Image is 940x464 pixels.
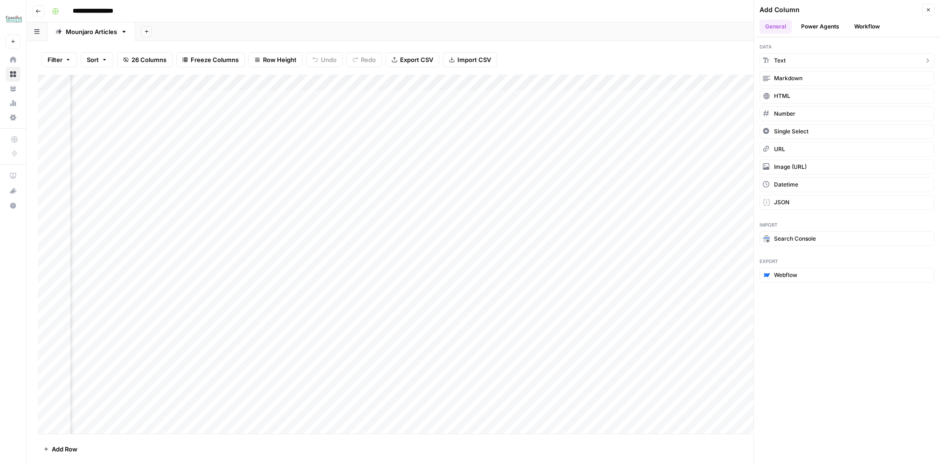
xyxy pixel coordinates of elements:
[321,55,337,64] span: Undo
[760,142,934,157] button: URL
[849,20,885,34] button: Workflow
[176,52,245,67] button: Freeze Columns
[48,22,135,41] a: Mounjaro Articles
[760,159,934,174] button: Image (URL)
[131,55,166,64] span: 26 Columns
[443,52,497,67] button: Import CSV
[66,27,117,36] div: Mounjaro Articles
[774,235,816,243] span: Search Console
[774,56,786,65] span: Text
[6,168,21,183] a: AirOps Academy
[249,52,303,67] button: Row Height
[346,52,382,67] button: Redo
[6,183,21,198] button: What's new?
[760,177,934,192] button: Datetime
[760,53,934,68] button: Text
[774,198,789,207] span: JSON
[6,81,21,96] a: Your Data
[41,52,77,67] button: Filter
[81,52,113,67] button: Sort
[52,444,77,454] span: Add Row
[760,195,934,210] button: JSON
[48,55,62,64] span: Filter
[760,231,934,246] button: Search Console
[117,52,173,67] button: 26 Columns
[774,271,797,279] span: Webflow
[760,20,792,34] button: General
[386,52,439,67] button: Export CSV
[795,20,845,34] button: Power Agents
[760,257,934,265] span: Export
[774,163,807,171] span: Image (URL)
[760,43,934,50] span: Data
[6,96,21,111] a: Usage
[6,52,21,67] a: Home
[774,127,809,136] span: Single Select
[87,55,99,64] span: Sort
[774,110,795,118] span: Number
[6,110,21,125] a: Settings
[263,55,297,64] span: Row Height
[6,7,21,31] button: Workspace: BCI
[38,442,83,457] button: Add Row
[760,221,934,229] span: Import
[400,55,433,64] span: Export CSV
[6,184,20,198] div: What's new?
[774,74,802,83] span: Markdown
[6,198,21,213] button: Help + Support
[760,124,934,139] button: Single Select
[6,67,21,82] a: Browse
[774,145,785,153] span: URL
[760,106,934,121] button: Number
[774,92,790,100] span: HTML
[760,71,934,86] button: Markdown
[774,180,798,189] span: Datetime
[760,89,934,104] button: HTML
[6,11,22,28] img: BCI Logo
[457,55,491,64] span: Import CSV
[191,55,239,64] span: Freeze Columns
[760,268,934,283] button: Webflow
[306,52,343,67] button: Undo
[361,55,376,64] span: Redo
